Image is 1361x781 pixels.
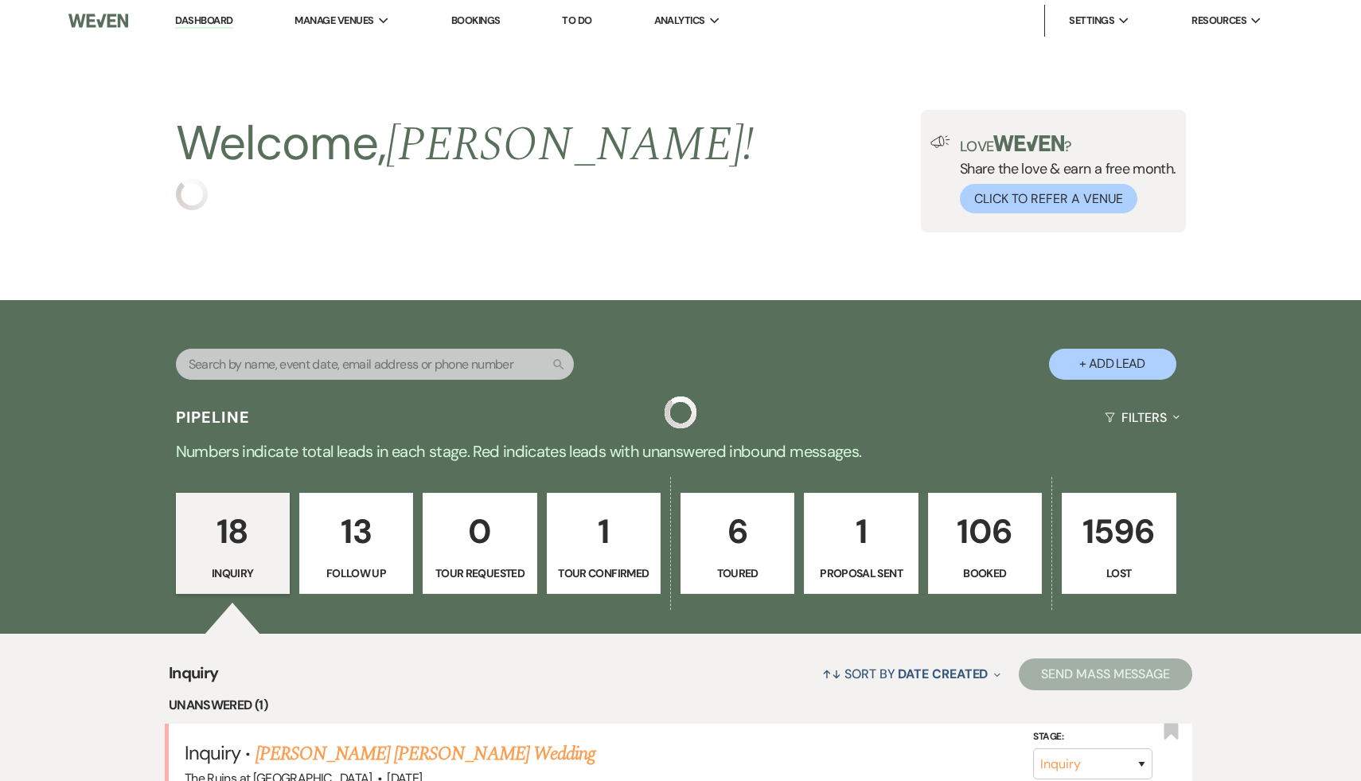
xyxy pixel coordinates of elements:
a: 1Tour Confirmed [547,493,661,595]
p: 6 [691,505,784,558]
p: 18 [186,505,279,558]
img: loading spinner [176,178,208,210]
img: Weven Logo [68,4,129,37]
a: [PERSON_NAME] [PERSON_NAME] Wedding [255,740,595,768]
span: [PERSON_NAME] ! [386,108,754,182]
span: Settings [1069,13,1114,29]
a: Bookings [451,14,501,27]
button: + Add Lead [1049,349,1176,380]
input: Search by name, event date, email address or phone number [176,349,574,380]
p: 0 [433,505,526,558]
button: Sort By Date Created [816,653,1007,695]
p: Tour Confirmed [557,564,650,582]
p: Love ? [960,135,1176,154]
a: To Do [562,14,591,27]
img: weven-logo-green.svg [993,135,1064,151]
button: Filters [1098,396,1185,439]
a: 106Booked [928,493,1042,595]
button: Send Mass Message [1019,658,1192,690]
img: loud-speaker-illustration.svg [930,135,950,148]
button: Click to Refer a Venue [960,184,1137,213]
a: 13Follow Up [299,493,413,595]
span: Analytics [654,13,705,29]
p: Proposal Sent [814,564,907,582]
span: Manage Venues [294,13,373,29]
p: Lost [1072,564,1165,582]
p: Booked [938,564,1031,582]
h3: Pipeline [176,406,251,428]
p: 1 [814,505,907,558]
a: 18Inquiry [176,493,290,595]
p: Numbers indicate total leads in each stage. Red indicates leads with unanswered inbound messages. [107,439,1254,464]
p: Follow Up [310,564,403,582]
li: Unanswered (1) [169,695,1192,716]
a: 1596Lost [1062,493,1176,595]
a: 1Proposal Sent [804,493,918,595]
span: Date Created [898,666,988,682]
p: 1 [557,505,650,558]
p: Toured [691,564,784,582]
p: 106 [938,505,1031,558]
p: Inquiry [186,564,279,582]
p: 13 [310,505,403,558]
img: loading spinner [665,396,696,428]
a: 6Toured [680,493,794,595]
span: Inquiry [185,740,240,765]
h2: Welcome, [176,110,755,178]
p: 1596 [1072,505,1165,558]
span: ↑↓ [822,666,841,682]
label: Stage: [1033,728,1152,745]
a: 0Tour Requested [423,493,536,595]
div: Share the love & earn a free month. [950,135,1176,213]
span: Inquiry [169,661,219,695]
a: Dashboard [175,14,232,29]
span: Resources [1191,13,1246,29]
p: Tour Requested [433,564,526,582]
